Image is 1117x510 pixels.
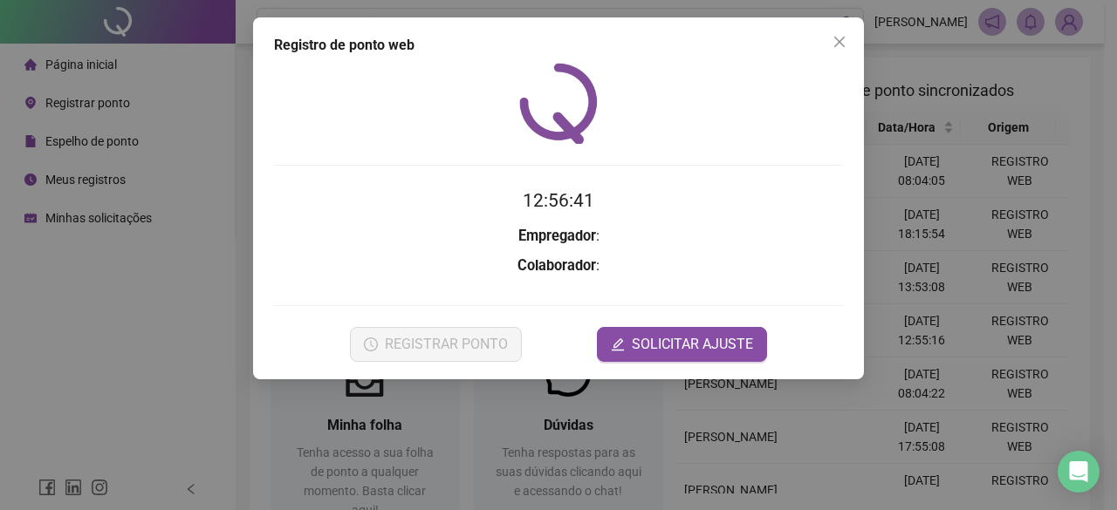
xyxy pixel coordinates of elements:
span: SOLICITAR AJUSTE [632,334,753,355]
span: edit [611,337,625,351]
strong: Colaborador [517,257,596,274]
div: Open Intercom Messenger [1058,451,1100,493]
time: 12:56:41 [523,190,594,211]
h3: : [274,225,843,248]
button: REGISTRAR PONTO [350,327,522,362]
strong: Empregador [518,228,596,244]
button: Close [826,28,853,56]
button: editSOLICITAR AJUSTE [597,327,767,362]
div: Registro de ponto web [274,35,843,56]
img: QRPoint [519,63,598,144]
span: close [833,35,846,49]
h3: : [274,255,843,277]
